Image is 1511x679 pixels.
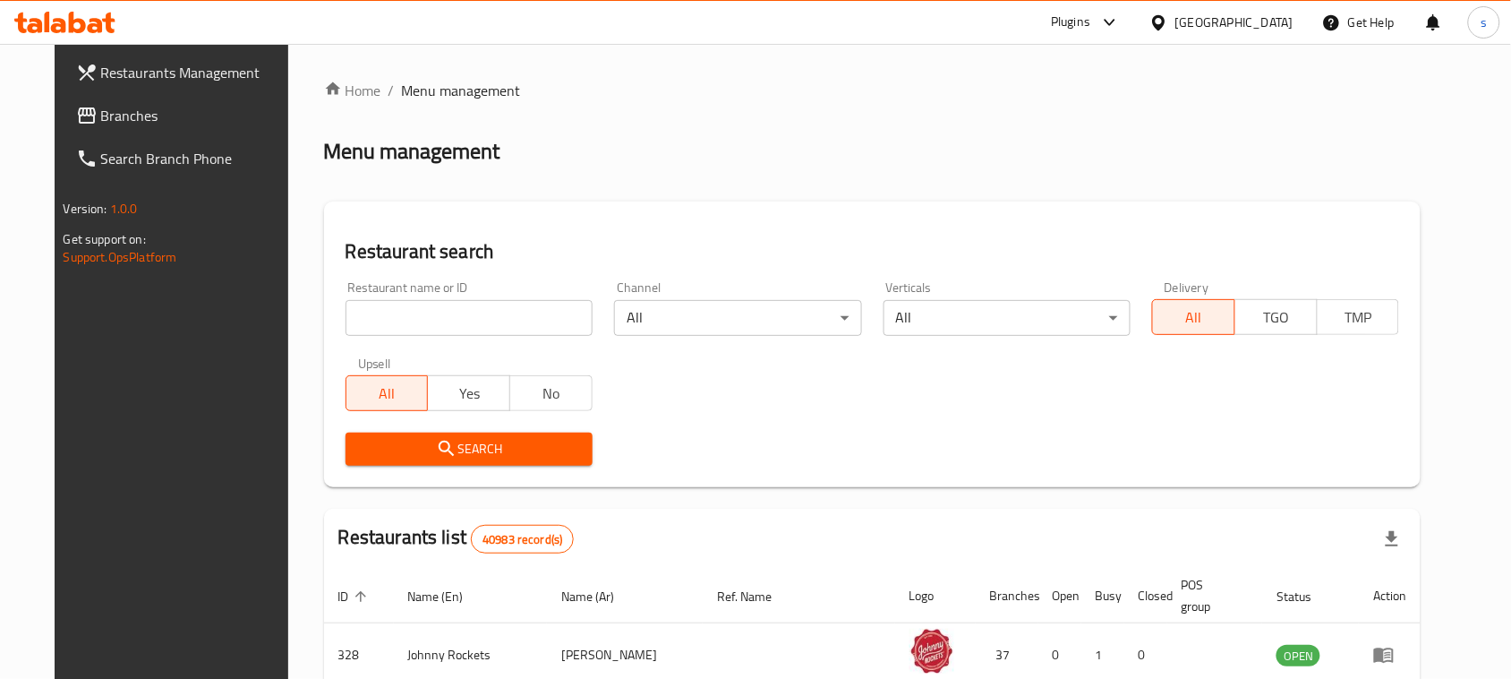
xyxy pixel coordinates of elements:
[346,300,593,336] input: Search for restaurant name or ID..
[402,80,521,101] span: Menu management
[64,228,146,251] span: Get support on:
[338,586,372,607] span: ID
[1165,281,1209,294] label: Delivery
[884,300,1131,336] div: All
[1152,299,1235,335] button: All
[360,438,578,460] span: Search
[471,525,574,554] div: Total records count
[976,569,1038,623] th: Branches
[435,381,503,407] span: Yes
[1276,586,1335,607] span: Status
[101,148,293,169] span: Search Branch Phone
[1242,305,1310,331] span: TGO
[346,433,593,466] button: Search
[1160,305,1228,331] span: All
[62,94,307,137] a: Branches
[324,80,381,101] a: Home
[1359,569,1421,623] th: Action
[614,300,861,336] div: All
[517,381,585,407] span: No
[101,62,293,83] span: Restaurants Management
[717,586,795,607] span: Ref. Name
[561,586,637,607] span: Name (Ar)
[895,569,976,623] th: Logo
[324,137,500,166] h2: Menu management
[354,381,422,407] span: All
[388,80,395,101] li: /
[110,197,138,220] span: 1.0.0
[1276,646,1320,666] span: OPEN
[1317,299,1400,335] button: TMP
[64,245,177,269] a: Support.OpsPlatform
[62,137,307,180] a: Search Branch Phone
[1038,569,1081,623] th: Open
[62,51,307,94] a: Restaurants Management
[427,375,510,411] button: Yes
[358,357,391,370] label: Upsell
[1182,574,1242,617] span: POS group
[472,531,573,548] span: 40983 record(s)
[101,105,293,126] span: Branches
[509,375,593,411] button: No
[338,524,575,554] h2: Restaurants list
[346,238,1400,265] h2: Restaurant search
[1081,569,1124,623] th: Busy
[1234,299,1318,335] button: TGO
[1325,305,1393,331] span: TMP
[1370,518,1413,561] div: Export file
[1373,644,1406,666] div: Menu
[408,586,487,607] span: Name (En)
[1175,13,1293,32] div: [GEOGRAPHIC_DATA]
[1124,569,1167,623] th: Closed
[1051,12,1090,33] div: Plugins
[346,375,429,411] button: All
[1481,13,1487,32] span: s
[324,80,1421,101] nav: breadcrumb
[64,197,107,220] span: Version:
[909,629,954,674] img: Johnny Rockets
